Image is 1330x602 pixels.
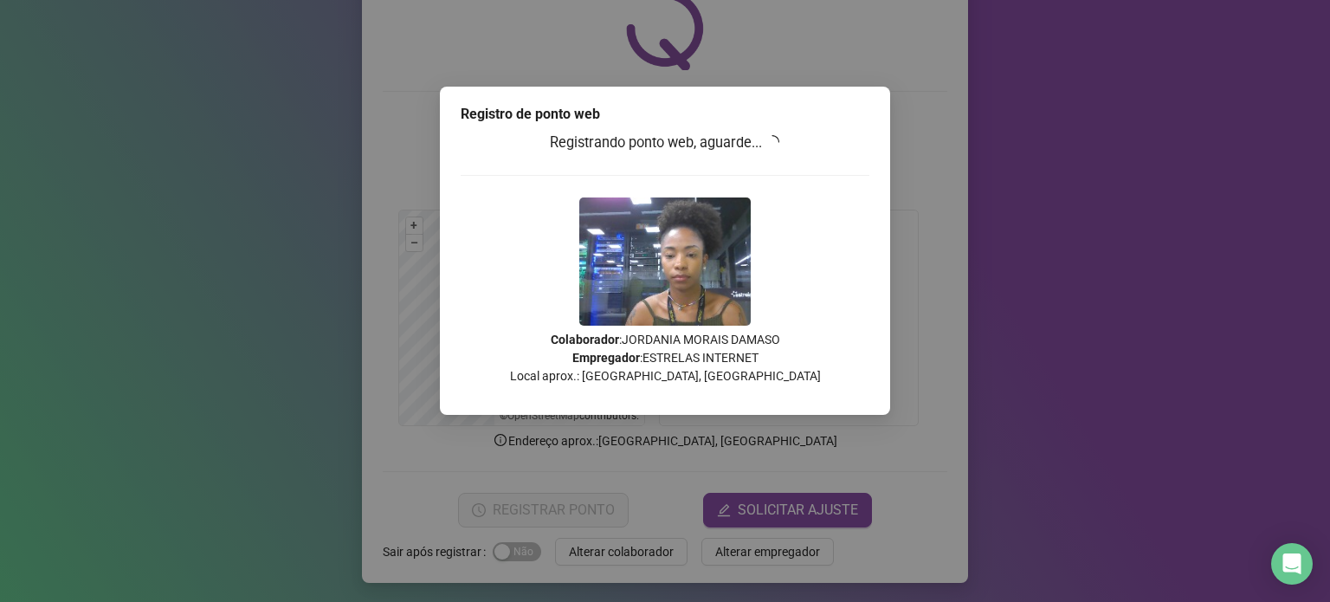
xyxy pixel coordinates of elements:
div: Registro de ponto web [461,104,869,125]
strong: Colaborador [551,333,619,346]
img: 2Q== [579,197,751,326]
h3: Registrando ponto web, aguarde... [461,132,869,154]
p: : JORDANIA MORAIS DAMASO : ESTRELAS INTERNET Local aprox.: [GEOGRAPHIC_DATA], [GEOGRAPHIC_DATA] [461,331,869,385]
span: loading [765,133,781,150]
div: Open Intercom Messenger [1271,543,1313,585]
strong: Empregador [572,351,640,365]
